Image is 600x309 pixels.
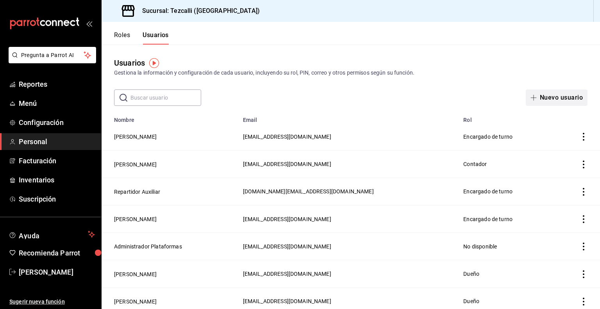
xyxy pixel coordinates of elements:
span: [EMAIL_ADDRESS][DOMAIN_NAME] [243,134,331,140]
span: Dueño [463,271,479,277]
button: [PERSON_NAME] [114,270,157,278]
span: Pregunta a Parrot AI [21,51,84,59]
button: [PERSON_NAME] [114,298,157,305]
a: Pregunta a Parrot AI [5,57,96,65]
div: Usuarios [114,57,145,69]
button: actions [580,188,587,196]
th: Rol [459,112,555,123]
button: actions [580,215,587,223]
span: [EMAIL_ADDRESS][DOMAIN_NAME] [243,243,331,250]
span: Inventarios [19,175,95,185]
span: [EMAIL_ADDRESS][DOMAIN_NAME] [243,298,331,304]
span: [DOMAIN_NAME][EMAIL_ADDRESS][DOMAIN_NAME] [243,188,374,195]
span: [PERSON_NAME] [19,267,95,277]
span: [EMAIL_ADDRESS][DOMAIN_NAME] [243,161,331,167]
span: Configuración [19,117,95,128]
span: Sugerir nueva función [9,298,95,306]
button: [PERSON_NAME] [114,161,157,168]
span: Encargado de turno [463,216,512,222]
span: Contador [463,161,487,167]
span: [EMAIL_ADDRESS][DOMAIN_NAME] [243,271,331,277]
span: Personal [19,136,95,147]
span: Encargado de turno [463,188,512,195]
div: navigation tabs [114,31,169,45]
span: Facturación [19,155,95,166]
button: actions [580,133,587,141]
button: Pregunta a Parrot AI [9,47,96,63]
button: Roles [114,31,130,45]
span: Menú [19,98,95,109]
span: Encargado de turno [463,134,512,140]
th: Email [238,112,459,123]
span: Dueño [463,298,479,304]
span: Ayuda [19,230,85,239]
button: Administrador Plataformas [114,243,182,250]
button: [PERSON_NAME] [114,133,157,141]
input: Buscar usuario [130,90,201,105]
button: [PERSON_NAME] [114,215,157,223]
td: No disponible [459,233,555,260]
img: Tooltip marker [149,58,159,68]
button: Usuarios [143,31,169,45]
span: [EMAIL_ADDRESS][DOMAIN_NAME] [243,216,331,222]
button: Nuevo usuario [526,89,587,106]
th: Nombre [102,112,238,123]
button: open_drawer_menu [86,20,92,27]
span: Suscripción [19,194,95,204]
button: actions [580,270,587,278]
button: Repartidor Auxiliar [114,188,160,196]
span: Reportes [19,79,95,89]
div: Gestiona la información y configuración de cada usuario, incluyendo su rol, PIN, correo y otros p... [114,69,587,77]
button: actions [580,161,587,168]
span: Recomienda Parrot [19,248,95,258]
button: actions [580,298,587,305]
h3: Sucursal: Tezcalli ([GEOGRAPHIC_DATA]) [136,6,260,16]
button: actions [580,243,587,250]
